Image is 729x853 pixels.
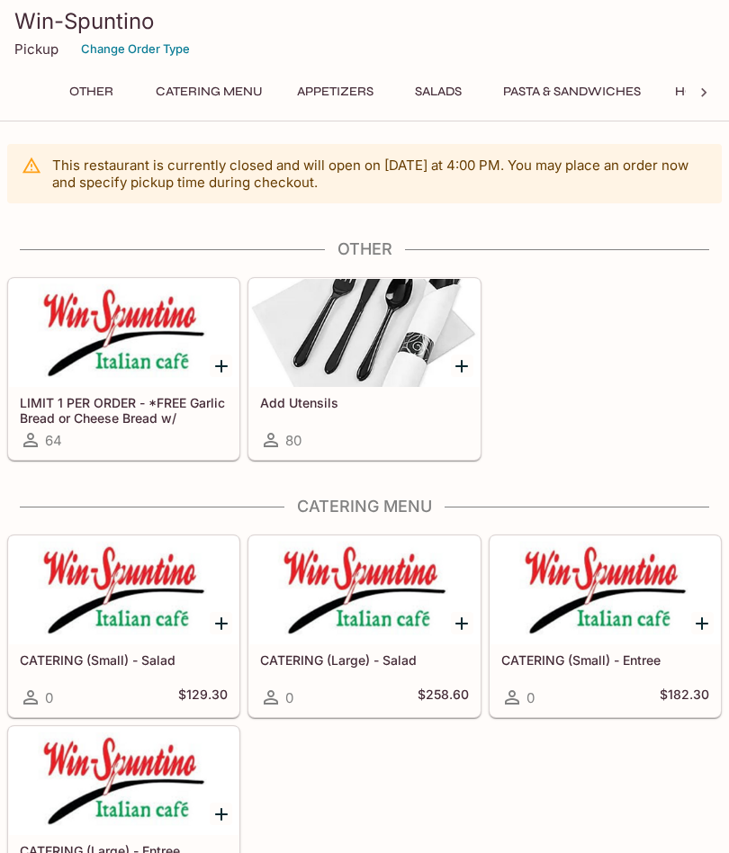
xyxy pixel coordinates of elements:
[451,355,473,377] button: Add Add Utensils
[14,40,58,58] p: Pickup
[398,79,479,104] button: Salads
[248,535,480,717] a: CATERING (Large) - Salad0$258.60
[418,687,469,708] h5: $258.60
[9,279,238,387] div: LIMIT 1 PER ORDER - *FREE Garlic Bread or Cheese Bread w/ Purchase of $50 or More!
[490,536,720,644] div: CATERING (Small) - Entree
[146,79,273,104] button: Catering Menu
[691,612,714,634] button: Add CATERING (Small) - Entree
[285,432,301,449] span: 80
[45,432,62,449] span: 64
[210,803,232,825] button: Add CATERING (Large) - Entree
[490,535,721,717] a: CATERING (Small) - Entree0$182.30
[260,395,468,410] h5: Add Utensils
[20,652,228,668] h5: CATERING (Small) - Salad
[50,79,131,104] button: Other
[8,278,239,460] a: LIMIT 1 PER ORDER - *FREE Garlic Bread or Cheese Bread w/ Purchase of $50 or More!64
[285,689,293,706] span: 0
[9,727,238,835] div: CATERING (Large) - Entree
[14,7,715,35] h3: Win-Spuntino
[210,355,232,377] button: Add LIMIT 1 PER ORDER - *FREE Garlic Bread or Cheese Bread w/ Purchase of $50 or More!
[248,278,480,460] a: Add Utensils80
[249,279,479,387] div: Add Utensils
[210,612,232,634] button: Add CATERING (Small) - Salad
[249,536,479,644] div: CATERING (Large) - Salad
[493,79,651,104] button: Pasta & Sandwiches
[45,689,53,706] span: 0
[178,687,228,708] h5: $129.30
[501,652,709,668] h5: CATERING (Small) - Entree
[287,79,383,104] button: Appetizers
[451,612,473,634] button: Add CATERING (Large) - Salad
[20,395,228,425] h5: LIMIT 1 PER ORDER - *FREE Garlic Bread or Cheese Bread w/ Purchase of $50 or More!
[9,536,238,644] div: CATERING (Small) - Salad
[660,687,709,708] h5: $182.30
[73,35,198,63] button: Change Order Type
[52,157,707,191] p: This restaurant is currently closed and will open on [DATE] at 4:00 PM . You may place an order n...
[260,652,468,668] h5: CATERING (Large) - Salad
[8,535,239,717] a: CATERING (Small) - Salad0$129.30
[526,689,535,706] span: 0
[7,239,722,259] h4: Other
[7,497,722,516] h4: Catering Menu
